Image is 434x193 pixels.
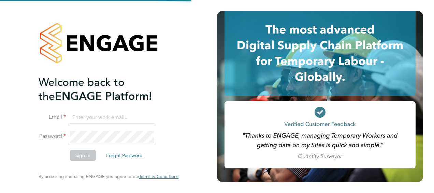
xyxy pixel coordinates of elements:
span: By accessing and using ENGAGE you agree to our [39,173,178,179]
button: Forgot Password [101,150,148,161]
button: Sign In [70,150,96,161]
a: Terms & Conditions [139,174,178,179]
label: Password [39,133,66,140]
h2: ENGAGE Platform! [39,75,172,103]
input: Enter your work email... [70,112,154,124]
label: Email [39,114,66,121]
span: Welcome back to the [39,76,125,103]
